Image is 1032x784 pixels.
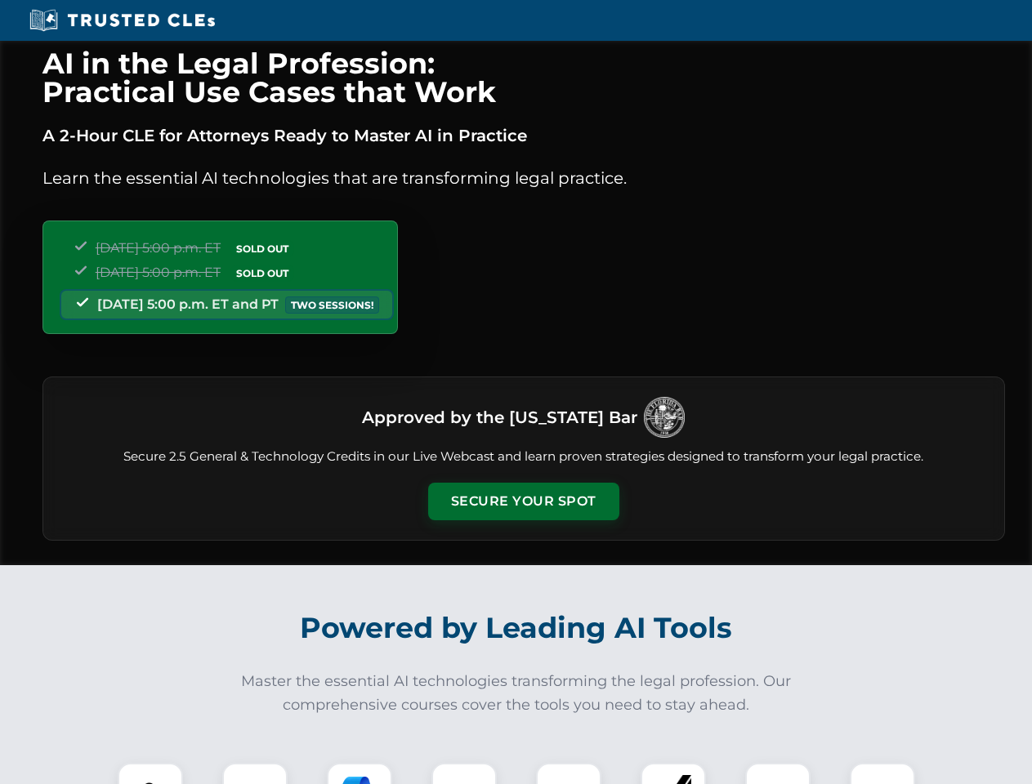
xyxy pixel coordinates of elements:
p: Learn the essential AI technologies that are transforming legal practice. [42,165,1005,191]
p: A 2-Hour CLE for Attorneys Ready to Master AI in Practice [42,122,1005,149]
span: [DATE] 5:00 p.m. ET [96,240,221,256]
img: Logo [644,397,685,438]
button: Secure Your Spot [428,483,619,520]
span: SOLD OUT [230,240,294,257]
h1: AI in the Legal Profession: Practical Use Cases that Work [42,49,1005,106]
p: Secure 2.5 General & Technology Credits in our Live Webcast and learn proven strategies designed ... [63,448,985,466]
p: Master the essential AI technologies transforming the legal profession. Our comprehensive courses... [230,670,802,717]
h3: Approved by the [US_STATE] Bar [362,403,637,432]
img: Trusted CLEs [25,8,220,33]
h2: Powered by Leading AI Tools [64,599,969,657]
span: SOLD OUT [230,265,294,282]
span: [DATE] 5:00 p.m. ET [96,265,221,280]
